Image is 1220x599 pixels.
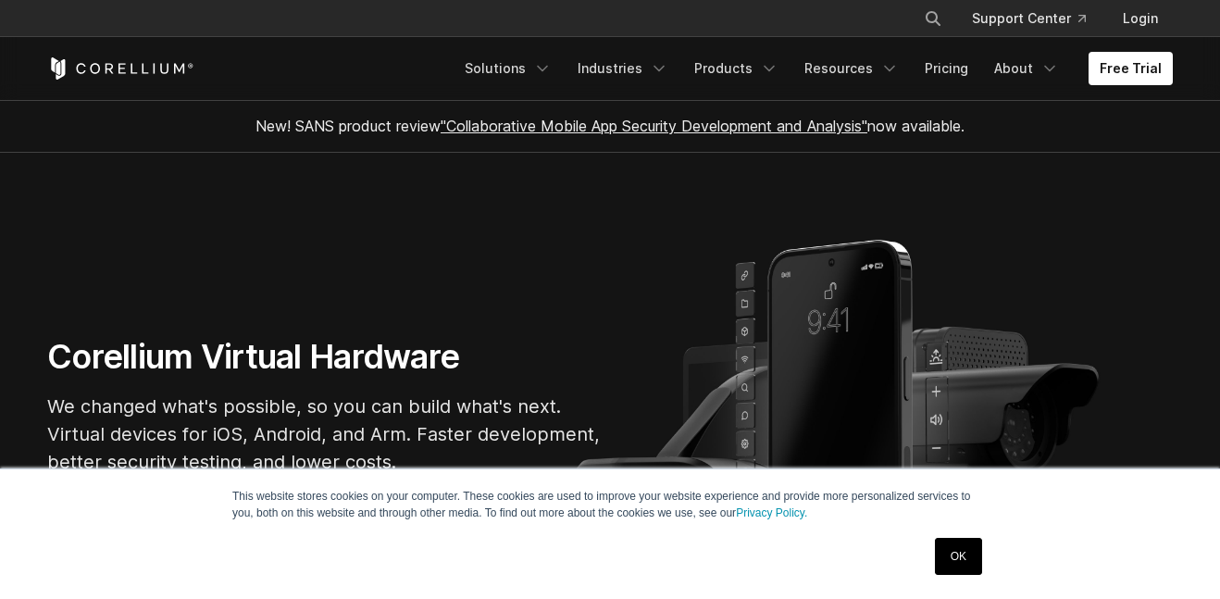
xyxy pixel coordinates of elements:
[983,52,1070,85] a: About
[255,117,965,135] span: New! SANS product review now available.
[935,538,982,575] a: OK
[793,52,910,85] a: Resources
[736,506,807,519] a: Privacy Policy.
[47,393,603,476] p: We changed what's possible, so you can build what's next. Virtual devices for iOS, Android, and A...
[902,2,1173,35] div: Navigation Menu
[914,52,979,85] a: Pricing
[232,488,988,521] p: This website stores cookies on your computer. These cookies are used to improve your website expe...
[957,2,1101,35] a: Support Center
[1108,2,1173,35] a: Login
[441,117,867,135] a: "Collaborative Mobile App Security Development and Analysis"
[1089,52,1173,85] a: Free Trial
[47,336,603,378] h1: Corellium Virtual Hardware
[683,52,790,85] a: Products
[916,2,950,35] button: Search
[454,52,563,85] a: Solutions
[454,52,1173,85] div: Navigation Menu
[566,52,679,85] a: Industries
[47,57,194,80] a: Corellium Home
